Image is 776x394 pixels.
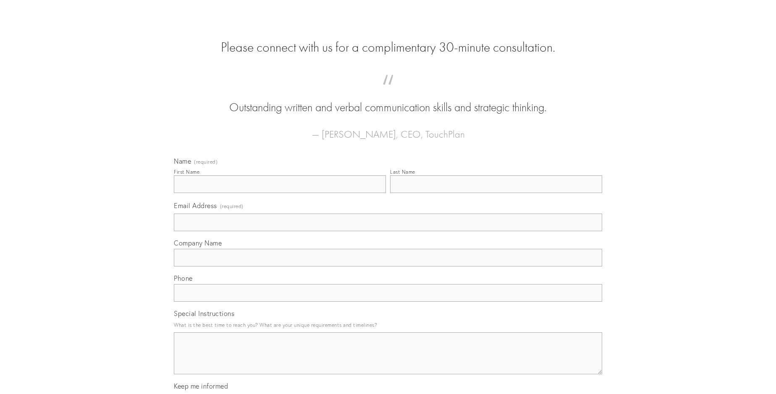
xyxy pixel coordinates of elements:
span: “ [187,83,589,99]
span: Company Name [174,239,222,247]
div: First Name [174,169,199,175]
blockquote: Outstanding written and verbal communication skills and strategic thinking. [187,83,589,116]
h2: Please connect with us for a complimentary 30-minute consultation. [174,39,602,55]
span: Keep me informed [174,382,228,390]
div: Last Name [390,169,415,175]
span: Phone [174,274,193,282]
figcaption: — [PERSON_NAME], CEO, TouchPlan [187,116,589,143]
span: Email Address [174,201,217,210]
span: Name [174,157,191,165]
p: What is the best time to reach you? What are your unique requirements and timelines? [174,319,602,331]
span: (required) [220,201,244,212]
span: (required) [194,159,218,164]
span: Special Instructions [174,309,234,318]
